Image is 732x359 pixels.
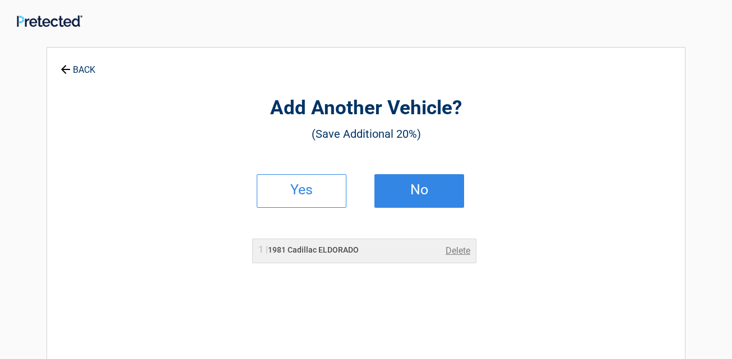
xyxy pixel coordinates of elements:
img: Main Logo [17,15,82,27]
h2: No [386,186,452,194]
h2: Yes [268,186,335,194]
h2: 1981 Cadillac ELDORADO [258,244,359,256]
a: BACK [58,55,98,74]
a: Delete [446,244,470,258]
h3: (Save Additional 20%) [109,124,623,143]
span: 1 | [258,244,268,255]
h2: Add Another Vehicle? [109,95,623,122]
